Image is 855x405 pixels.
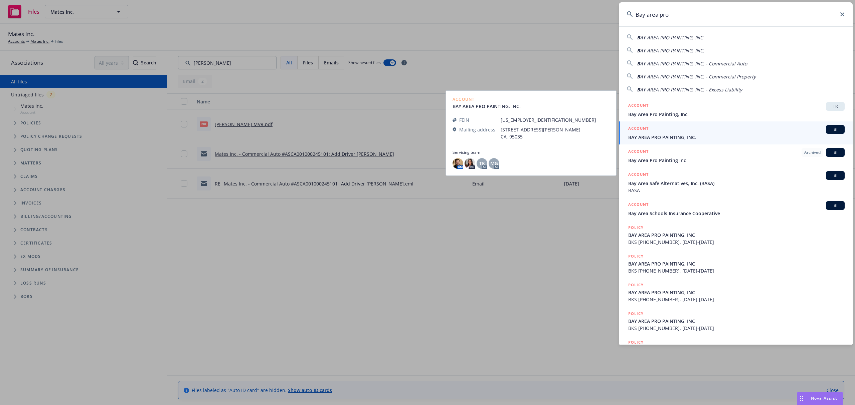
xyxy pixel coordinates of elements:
h5: ACCOUNT [628,102,649,110]
span: BKS [PHONE_NUMBER], [DATE]-[DATE] [628,267,845,274]
input: Search... [619,2,853,26]
a: POLICYBAY AREA PRO PAINTING, INCBKS [PHONE_NUMBER], [DATE]-[DATE] [619,249,853,278]
a: ACCOUNTBIBay Area Safe Alternatives, Inc. (BASA)BASA [619,167,853,197]
span: AY AREA PRO PAINTING, INC [640,34,703,41]
span: AY AREA PRO PAINTING, INC. [640,47,704,54]
h5: ACCOUNT [628,148,649,156]
span: B [637,60,640,67]
span: AY AREA PRO PAINTING, INC. - Excess Liability [640,86,742,93]
span: BAY AREA PRO PAINTING, INC [628,260,845,267]
span: AY AREA PRO PAINTING, INC. - Commercial Auto [640,60,747,67]
h5: POLICY [628,282,644,288]
a: POLICY [619,335,853,364]
span: Bay Area Schools Insurance Cooperative [628,210,845,217]
span: B [637,34,640,41]
span: Bay Area Pro Painting Inc [628,157,845,164]
span: BAY AREA PRO PAINTING, INC [628,232,845,239]
span: BAY AREA PRO PAINTING, INC [628,318,845,325]
span: Bay Area Pro Painting, Inc. [628,111,845,118]
span: B [637,73,640,80]
span: BI [829,202,842,209]
span: BKS [PHONE_NUMBER], [DATE]-[DATE] [628,325,845,332]
h5: ACCOUNT [628,125,649,133]
span: BAY AREA PRO PAINTING, INC. [628,134,845,141]
span: TR [829,103,842,109]
span: AY AREA PRO PAINTING, INC. - Commercial Property [640,73,756,80]
a: ACCOUNTTRBay Area Pro Painting, Inc. [619,98,853,121]
a: ACCOUNTArchivedBIBay Area Pro Painting Inc [619,144,853,167]
a: ACCOUNTBIBay Area Schools Insurance Cooperative [619,197,853,221]
a: POLICYBAY AREA PRO PAINTING, INCBKS [PHONE_NUMBER], [DATE]-[DATE] [619,307,853,335]
span: B [637,86,640,93]
span: BASA [628,187,845,194]
h5: POLICY [628,339,644,346]
span: BI [829,126,842,132]
button: Nova Assist [797,392,843,405]
a: POLICYBAY AREA PRO PAINTING, INCBKS [PHONE_NUMBER], [DATE]-[DATE] [619,278,853,307]
span: Archived [804,149,821,155]
h5: ACCOUNT [628,171,649,179]
span: BKS [PHONE_NUMBER], [DATE]-[DATE] [628,239,845,246]
a: ACCOUNTBIBAY AREA PRO PAINTING, INC. [619,121,853,144]
span: BAY AREA PRO PAINTING, INC [628,289,845,296]
span: BKS [PHONE_NUMBER], [DATE]-[DATE] [628,296,845,303]
span: BI [829,172,842,178]
h5: POLICY [628,310,644,317]
span: B [637,47,640,54]
span: Bay Area Safe Alternatives, Inc. (BASA) [628,180,845,187]
h5: ACCOUNT [628,201,649,209]
h5: POLICY [628,224,644,231]
span: Nova Assist [811,395,837,401]
span: BI [829,149,842,155]
a: POLICYBAY AREA PRO PAINTING, INCBKS [PHONE_NUMBER], [DATE]-[DATE] [619,221,853,249]
div: Drag to move [797,392,806,405]
h5: POLICY [628,253,644,260]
